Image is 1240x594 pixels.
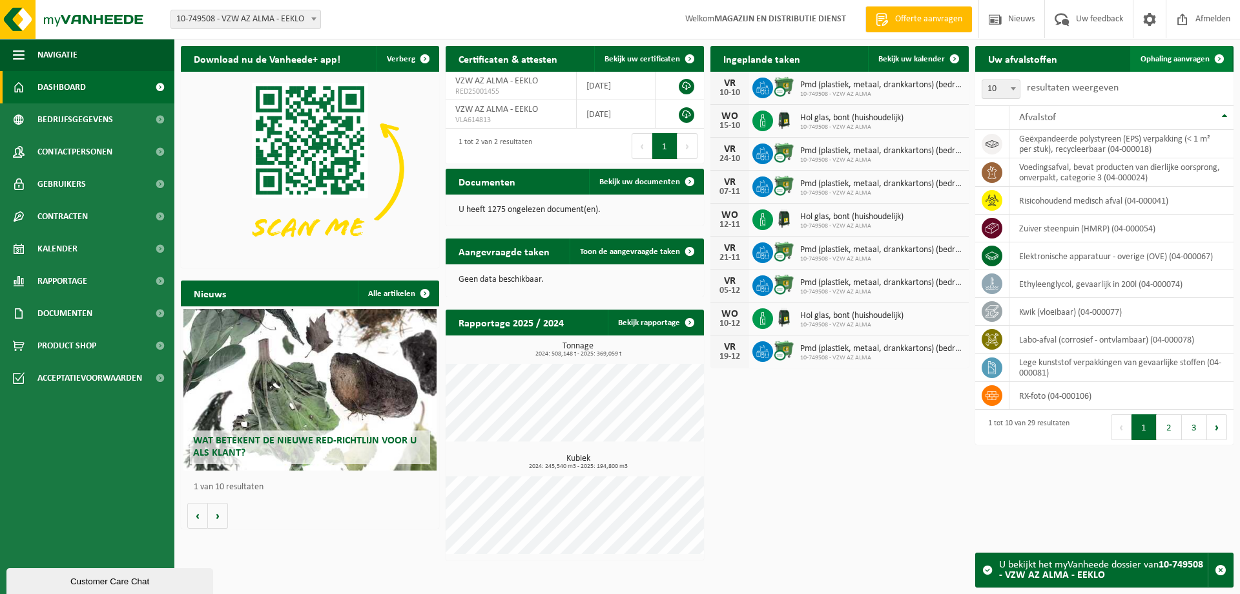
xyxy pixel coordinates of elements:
[181,72,439,266] img: Download de VHEPlus App
[773,175,795,196] img: WB-0770-CU
[37,330,96,362] span: Product Shop
[800,311,904,321] span: Hol glas, bont (huishoudelijk)
[1111,414,1131,440] button: Previous
[800,156,962,164] span: 10-749508 - VZW AZ ALMA
[800,189,962,197] span: 10-749508 - VZW AZ ALMA
[878,55,945,63] span: Bekijk uw kalender
[446,310,577,335] h2: Rapportage 2025 / 2024
[717,78,743,89] div: VR
[604,55,680,63] span: Bekijk uw certificaten
[577,100,656,129] td: [DATE]
[773,339,795,361] img: WB-0770-CU
[37,297,92,330] span: Documenten
[1019,112,1056,123] span: Afvalstof
[608,310,703,335] a: Bekijk rapportage
[377,46,438,72] button: Verberg
[800,354,962,362] span: 10-749508 - VZW AZ ALMA
[183,309,437,471] a: Wat betekent de nieuwe RED-richtlijn voor u als klant?
[999,553,1208,587] div: U bekijkt het myVanheede dossier van
[717,89,743,98] div: 10-10
[446,169,528,194] h2: Documenten
[800,113,904,123] span: Hol glas, bont (huishoudelijk)
[717,187,743,196] div: 07-11
[717,352,743,361] div: 19-12
[1207,414,1227,440] button: Next
[717,342,743,352] div: VR
[1009,187,1234,215] td: risicohoudend medisch afval (04-000041)
[37,233,77,265] span: Kalender
[171,10,320,28] span: 10-749508 - VZW AZ ALMA - EEKLO
[193,436,417,458] span: Wat betekent de nieuwe RED-richtlijn voor u als klant?
[455,76,538,86] span: VZW AZ ALMA - EEKLO
[800,80,962,90] span: Pmd (plastiek, metaal, drankkartons) (bedrijven)
[452,132,532,160] div: 1 tot 2 van 2 resultaten
[181,46,353,71] h2: Download nu de Vanheede+ app!
[773,273,795,295] img: WB-0770-CU
[37,265,87,297] span: Rapportage
[1009,354,1234,382] td: lege kunststof verpakkingen van gevaarlijke stoffen (04-000081)
[975,46,1070,71] h2: Uw afvalstoffen
[1009,382,1234,410] td: RX-foto (04-000106)
[1009,270,1234,298] td: ethyleenglycol, gevaarlijk in 200l (04-000074)
[594,46,703,72] a: Bekijk uw certificaten
[717,243,743,253] div: VR
[773,306,795,328] img: CR-HR-1C-1000-PES-01
[452,454,704,470] h3: Kubiek
[982,80,1020,98] span: 10
[800,222,904,230] span: 10-749508 - VZW AZ ALMA
[1009,130,1234,158] td: geëxpandeerde polystyreen (EPS) verpakking (< 1 m² per stuk), recycleerbaar (04-000018)
[714,14,846,24] strong: MAGAZIJN EN DISTRIBUTIE DIENST
[717,253,743,262] div: 21-11
[452,342,704,357] h3: Tonnage
[37,39,77,71] span: Navigatie
[717,286,743,295] div: 05-12
[999,560,1203,580] strong: 10-749508 - VZW AZ ALMA - EEKLO
[577,72,656,100] td: [DATE]
[1182,414,1207,440] button: 3
[1009,242,1234,270] td: elektronische apparatuur - overige (OVE) (04-000067)
[589,169,703,195] a: Bekijk uw documenten
[358,281,438,306] a: Alle artikelen
[580,248,680,256] span: Toon de aangevraagde taken
[710,46,813,71] h2: Ingeplande taken
[194,483,433,492] p: 1 van 10 resultaten
[187,503,208,529] button: Vorige
[37,200,88,233] span: Contracten
[455,87,566,97] span: RED25001455
[717,309,743,319] div: WO
[717,111,743,122] div: WO
[446,239,563,264] h2: Aangevraagde taken
[800,179,962,189] span: Pmd (plastiek, metaal, drankkartons) (bedrijven)
[717,177,743,187] div: VR
[800,288,962,296] span: 10-749508 - VZW AZ ALMA
[1131,414,1157,440] button: 1
[455,115,566,125] span: VLA614813
[6,566,216,594] iframe: chat widget
[982,80,1020,99] span: 10
[1009,326,1234,354] td: labo-afval (corrosief - ontvlambaar) (04-000078)
[599,178,680,186] span: Bekijk uw documenten
[459,275,691,284] p: Geen data beschikbaar.
[800,123,904,131] span: 10-749508 - VZW AZ ALMA
[1009,158,1234,187] td: voedingsafval, bevat producten van dierlijke oorsprong, onverpakt, categorie 3 (04-000024)
[652,133,677,159] button: 1
[170,10,321,29] span: 10-749508 - VZW AZ ALMA - EEKLO
[387,55,415,63] span: Verberg
[800,321,904,329] span: 10-749508 - VZW AZ ALMA
[570,239,703,264] a: Toon de aangevraagde taken
[717,122,743,131] div: 15-10
[800,90,962,98] span: 10-749508 - VZW AZ ALMA
[1009,298,1234,326] td: kwik (vloeibaar) (04-000077)
[982,413,1069,441] div: 1 tot 10 van 29 resultaten
[632,133,652,159] button: Previous
[717,319,743,328] div: 10-12
[37,362,142,394] span: Acceptatievoorwaarden
[37,71,86,103] span: Dashboard
[717,276,743,286] div: VR
[717,144,743,154] div: VR
[208,503,228,529] button: Volgende
[37,103,113,136] span: Bedrijfsgegevens
[717,154,743,164] div: 24-10
[800,278,962,288] span: Pmd (plastiek, metaal, drankkartons) (bedrijven)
